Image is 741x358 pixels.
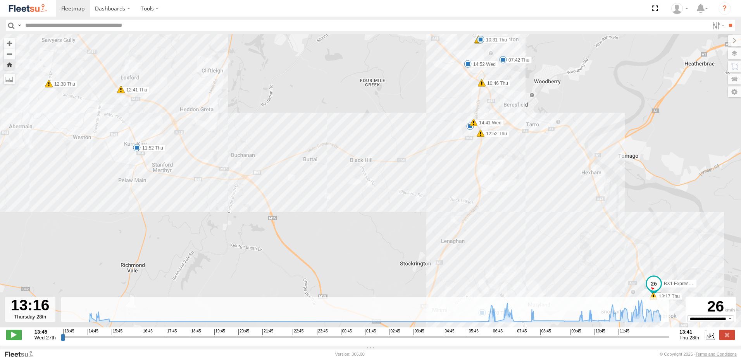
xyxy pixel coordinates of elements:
[16,20,22,31] label: Search Query
[34,335,56,341] span: Wed 27th Aug 2025
[619,329,629,335] span: 11:45
[696,352,737,356] a: Terms and Conditions
[34,329,56,335] strong: 13:45
[595,329,605,335] span: 10:45
[516,329,527,335] span: 07:45
[4,48,15,59] button: Zoom out
[166,329,177,335] span: 17:45
[190,329,201,335] span: 18:45
[653,293,682,300] label: 13:17 Thu
[121,86,150,93] label: 12:41 Thu
[669,3,691,14] div: James Cullen
[63,329,74,335] span: 13:45
[317,329,328,335] span: 23:45
[389,329,400,335] span: 02:45
[214,329,225,335] span: 19:45
[365,329,376,335] span: 01:45
[474,119,504,126] label: 14:41 Wed
[112,329,122,335] span: 15:45
[6,330,22,340] label: Play/Stop
[444,329,455,335] span: 04:45
[482,80,510,87] label: 10:46 Thu
[728,86,741,97] label: Map Settings
[492,329,503,335] span: 06:45
[88,329,98,335] span: 14:45
[49,81,78,88] label: 12:38 Thu
[137,145,165,151] label: 11:52 Thu
[4,350,40,358] a: Visit our Website
[466,122,474,130] div: 9
[481,36,509,43] label: 10:31 Thu
[4,38,15,48] button: Zoom in
[709,20,726,31] label: Search Filter Options
[503,57,532,64] label: 07:42 Thu
[660,352,737,356] div: © Copyright 2025 -
[481,130,509,137] label: 12:52 Thu
[468,61,498,68] label: 14:52 Wed
[262,329,273,335] span: 21:45
[687,298,735,315] div: 26
[719,2,731,15] i: ?
[4,74,15,84] label: Measure
[293,329,303,335] span: 22:45
[335,352,365,356] div: Version: 306.00
[468,329,479,335] span: 05:45
[679,329,699,335] strong: 13:41
[664,281,699,286] span: BX1 Express Ute
[679,335,699,341] span: Thu 28th Aug 2025
[540,329,551,335] span: 08:45
[4,59,15,70] button: Zoom Home
[341,329,352,335] span: 00:45
[238,329,249,335] span: 20:45
[570,329,581,335] span: 09:45
[142,329,153,335] span: 16:45
[719,330,735,340] label: Close
[414,329,424,335] span: 03:45
[8,3,48,14] img: fleetsu-logo-horizontal.svg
